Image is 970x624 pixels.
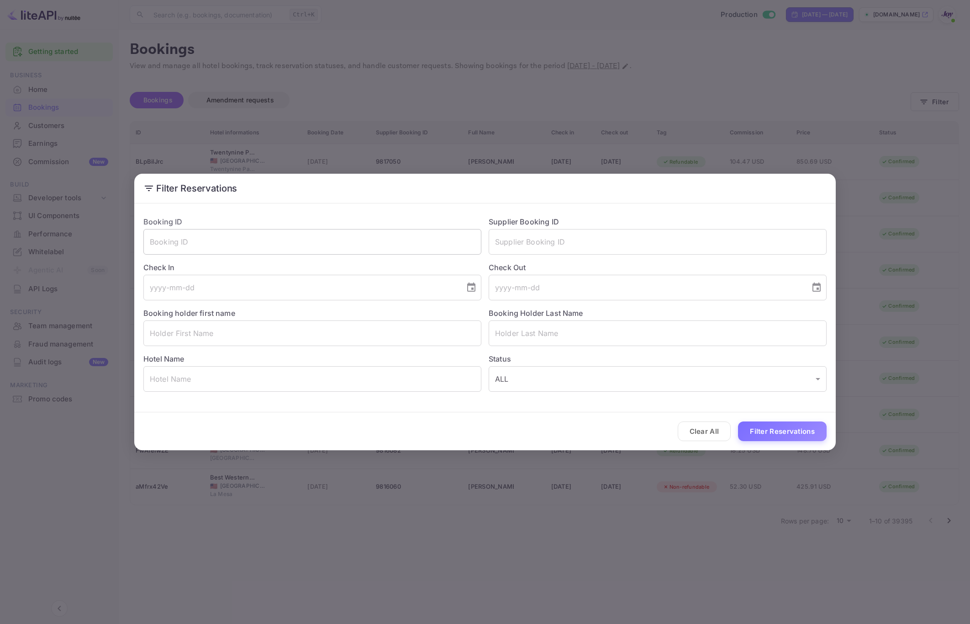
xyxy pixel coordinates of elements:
[143,262,481,273] label: Check In
[489,262,827,273] label: Check Out
[143,229,481,255] input: Booking ID
[134,174,836,203] h2: Filter Reservations
[462,278,480,297] button: Choose date
[489,217,559,226] label: Supplier Booking ID
[489,320,827,346] input: Holder Last Name
[143,309,235,318] label: Booking holder first name
[143,366,481,392] input: Hotel Name
[738,421,827,441] button: Filter Reservations
[678,421,731,441] button: Clear All
[807,278,826,297] button: Choose date
[489,229,827,255] input: Supplier Booking ID
[143,217,183,226] label: Booking ID
[143,320,481,346] input: Holder First Name
[489,275,804,300] input: yyyy-mm-dd
[489,309,583,318] label: Booking Holder Last Name
[143,354,185,363] label: Hotel Name
[143,275,459,300] input: yyyy-mm-dd
[489,366,827,392] div: ALL
[489,353,827,364] label: Status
